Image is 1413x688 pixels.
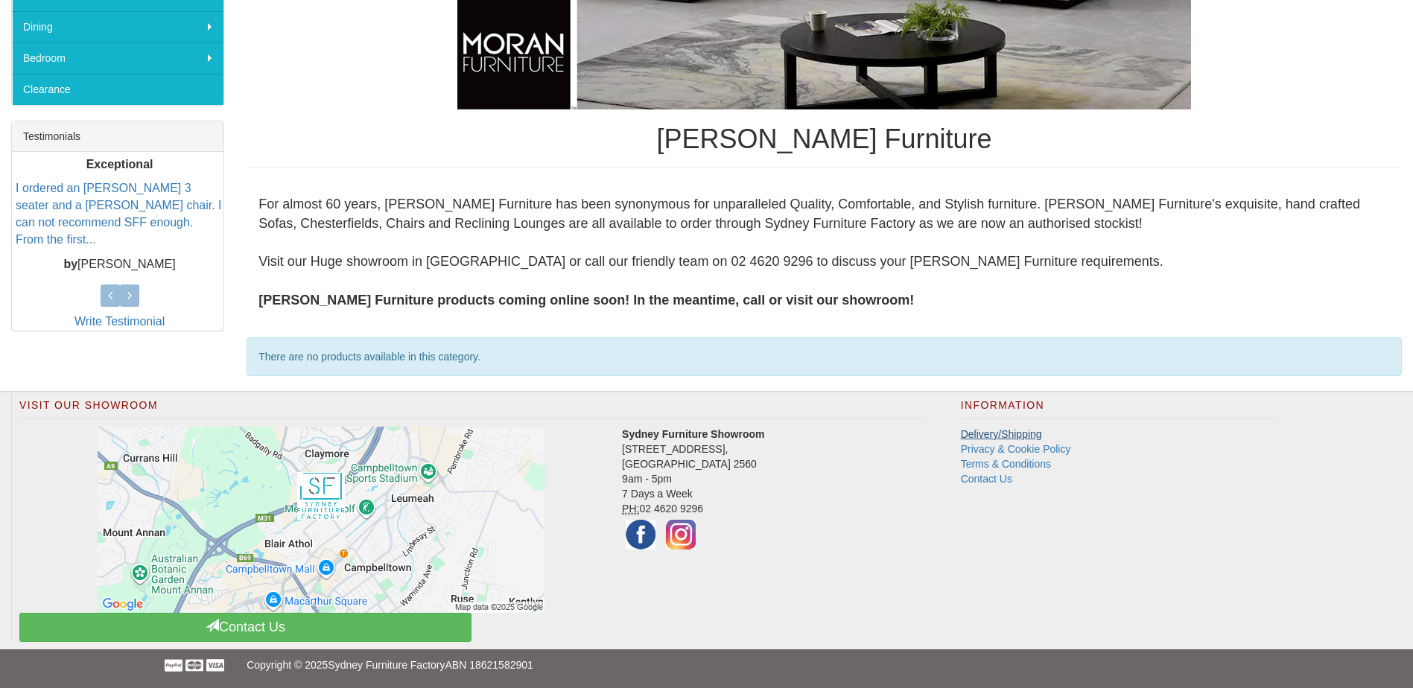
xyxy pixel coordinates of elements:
b: Exceptional [86,158,153,171]
img: Instagram [662,516,699,553]
b: by [63,258,77,270]
a: Terms & Conditions [961,458,1051,470]
a: Write Testimonial [74,315,165,328]
a: Click to activate map [31,427,611,613]
a: Sydney Furniture Factory [328,659,445,671]
h1: [PERSON_NAME] Furniture [247,124,1402,154]
a: Bedroom [12,42,223,74]
h2: Visit Our Showroom [19,400,924,419]
a: Clearance [12,74,223,105]
abbr: Phone [622,503,639,515]
a: I ordered an [PERSON_NAME] 3 seater and a [PERSON_NAME] chair. I can not recommend SFF enough. Fr... [16,182,222,246]
div: Testimonials [12,121,223,152]
b: [PERSON_NAME] Furniture products coming online soon! In the meantime, call or visit our showroom! [258,293,914,308]
h2: Information [961,400,1277,419]
a: Contact Us [19,613,471,642]
p: Copyright © 2025 ABN 18621582901 [247,649,1166,681]
div: There are no products available in this category. [247,337,1402,376]
a: Delivery/Shipping [961,428,1042,440]
strong: Sydney Furniture Showroom [622,428,764,440]
a: Dining [12,11,223,42]
a: Contact Us [961,473,1012,485]
img: Click to activate map [98,427,544,613]
a: Privacy & Cookie Policy [961,443,1071,455]
div: For almost 60 years, [PERSON_NAME] Furniture has been synonymous for unparalleled Quality, Comfor... [247,183,1402,322]
img: Facebook [622,516,659,553]
p: [PERSON_NAME] [16,256,223,273]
